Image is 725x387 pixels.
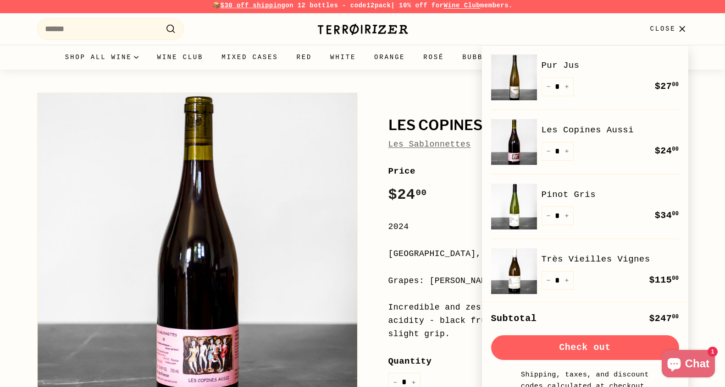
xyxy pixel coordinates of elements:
[37,0,688,11] p: 📦 on 12 bottles - code | 10% off for members.
[491,248,537,294] img: Très Vieilles Vignes
[321,45,365,70] a: White
[19,45,707,70] div: Primary
[560,207,574,225] button: Increase item quantity by one
[672,82,679,88] sup: 00
[655,81,679,92] span: $27
[148,45,212,70] a: Wine Club
[287,45,321,70] a: Red
[542,77,555,96] button: Reduce item quantity by one
[388,140,471,149] a: Les Sablonnettes
[491,55,537,100] img: Pur Jus
[212,45,287,70] a: Mixed Cases
[542,207,555,225] button: Reduce item quantity by one
[453,45,507,70] a: Bubbles
[672,211,679,217] sup: 00
[649,275,679,285] span: $115
[221,2,286,9] span: $30 off shipping
[542,59,679,72] a: Pur Jus
[672,146,679,153] sup: 00
[650,24,675,34] span: Close
[644,16,693,43] button: Close
[542,123,679,137] a: Les Copines Aussi
[443,2,480,9] a: Wine Club
[659,350,718,380] inbox-online-store-chat: Shopify online store chat
[56,45,148,70] summary: Shop all wine
[415,188,426,198] sup: 00
[388,164,688,178] label: Price
[672,275,679,282] sup: 00
[655,146,679,156] span: $24
[388,186,427,203] span: $24
[388,274,688,288] div: Grapes: [PERSON_NAME] & [PERSON_NAME]
[414,45,453,70] a: Rosé
[365,45,414,70] a: Orange
[388,220,688,234] div: 2024
[542,271,555,290] button: Reduce item quantity by one
[491,119,537,165] img: Les Copines Aussi
[649,311,679,326] div: $247
[491,311,537,326] div: Subtotal
[672,314,679,320] sup: 00
[542,188,679,202] a: Pinot Gris
[560,77,574,96] button: Increase item quantity by one
[655,210,679,221] span: $34
[491,335,679,360] button: Check out
[388,354,688,368] label: Quantity
[560,142,574,161] button: Increase item quantity by one
[366,2,391,9] strong: 12pack
[491,184,537,229] img: Pinot Gris
[560,271,574,290] button: Increase item quantity by one
[542,142,555,161] button: Reduce item quantity by one
[388,301,688,340] div: Incredible and zesty minerality is enlivened with bright acidity - black fruit, light funk, great...
[542,252,679,266] a: Très Vieilles Vignes
[388,247,688,261] div: [GEOGRAPHIC_DATA], [GEOGRAPHIC_DATA]
[388,118,688,133] h1: Les Copines Aussi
